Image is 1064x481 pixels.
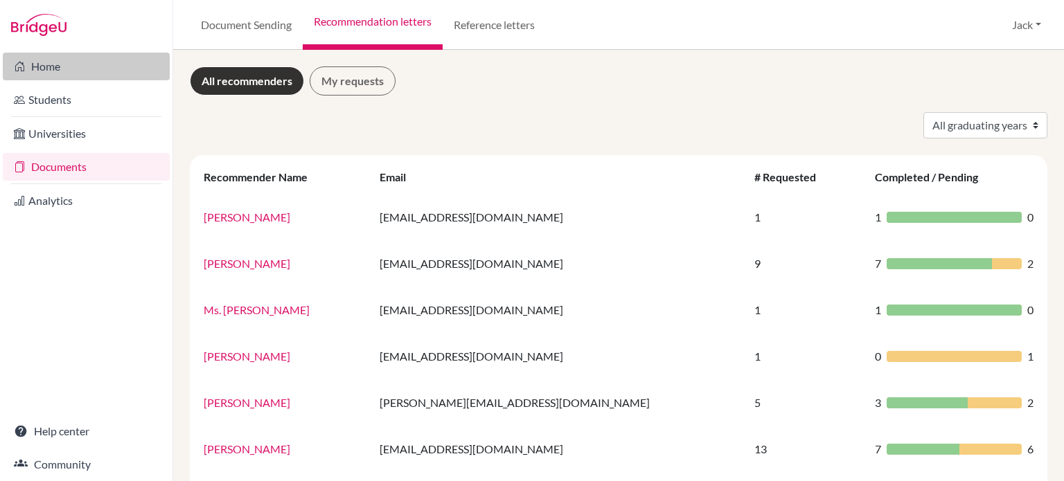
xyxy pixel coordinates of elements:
a: My requests [310,66,396,96]
img: Bridge-U [11,14,66,36]
span: 1 [875,209,881,226]
a: Community [3,451,170,478]
span: 6 [1027,441,1034,457]
td: [EMAIL_ADDRESS][DOMAIN_NAME] [371,287,747,333]
span: 2 [1027,255,1034,272]
span: 7 [875,255,881,272]
td: 1 [746,194,867,240]
div: Recommender Name [204,170,321,183]
td: 13 [746,426,867,472]
td: [EMAIL_ADDRESS][DOMAIN_NAME] [371,240,747,287]
a: [PERSON_NAME] [204,350,290,363]
td: [EMAIL_ADDRESS][DOMAIN_NAME] [371,333,747,379]
a: Universities [3,120,170,147]
td: 9 [746,240,867,287]
span: 3 [875,394,881,411]
span: 0 [875,348,881,365]
td: 5 [746,379,867,426]
div: # Requested [754,170,830,183]
a: [PERSON_NAME] [204,257,290,270]
span: 7 [875,441,881,457]
div: Email [380,170,420,183]
a: Home [3,53,170,80]
td: [PERSON_NAME][EMAIL_ADDRESS][DOMAIN_NAME] [371,379,747,426]
span: 0 [1027,209,1034,226]
span: 2 [1027,394,1034,411]
a: [PERSON_NAME] [204,442,290,455]
td: 1 [746,287,867,333]
span: 0 [1027,302,1034,318]
a: All recommenders [190,66,304,96]
a: Documents [3,153,170,181]
div: Completed / Pending [875,170,992,183]
span: 1 [875,302,881,318]
a: [PERSON_NAME] [204,210,290,224]
a: [PERSON_NAME] [204,396,290,409]
span: 1 [1027,348,1034,365]
td: [EMAIL_ADDRESS][DOMAIN_NAME] [371,194,747,240]
a: Ms. [PERSON_NAME] [204,303,310,316]
a: Students [3,86,170,114]
button: Jack [1006,12,1047,38]
td: 1 [746,333,867,379]
td: [EMAIL_ADDRESS][DOMAIN_NAME] [371,426,747,472]
a: Analytics [3,187,170,215]
a: Help center [3,417,170,445]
